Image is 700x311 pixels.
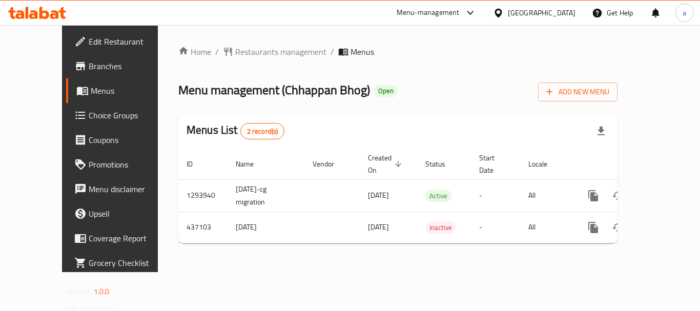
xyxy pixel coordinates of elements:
th: Actions [573,149,688,180]
a: Coupons [66,128,179,152]
span: Grocery Checklist [89,257,171,269]
div: Export file [589,119,613,143]
nav: breadcrumb [178,46,617,58]
span: Promotions [89,158,171,171]
button: Add New Menu [538,82,617,101]
span: Version: [67,285,92,298]
span: Choice Groups [89,109,171,121]
div: Menu-management [397,7,460,19]
td: - [471,179,520,212]
span: Restaurants management [235,46,326,58]
li: / [331,46,334,58]
span: Menus [91,85,171,97]
td: 1293940 [178,179,228,212]
span: 1.0.0 [94,285,110,298]
span: Start Date [479,152,508,176]
span: Branches [89,60,171,72]
a: Choice Groups [66,103,179,128]
a: Menus [66,78,179,103]
span: Created On [368,152,405,176]
span: Name [236,158,267,170]
li: / [215,46,219,58]
span: Menu disclaimer [89,183,171,195]
button: Change Status [606,215,630,240]
button: more [581,183,606,208]
td: 437103 [178,212,228,243]
td: All [520,179,573,212]
span: Status [425,158,459,170]
span: ID [187,158,206,170]
a: Branches [66,54,179,78]
span: Menus [351,46,374,58]
div: Open [374,85,398,97]
span: Open [374,87,398,95]
a: Coverage Report [66,226,179,251]
span: 2 record(s) [241,127,284,136]
div: Inactive [425,221,456,234]
a: Upsell [66,201,179,226]
a: Edit Restaurant [66,29,179,54]
span: Upsell [89,208,171,220]
button: more [581,215,606,240]
span: Inactive [425,222,456,234]
td: - [471,212,520,243]
a: Promotions [66,152,179,177]
table: enhanced table [178,149,688,243]
div: Total records count [240,123,285,139]
span: Locale [528,158,561,170]
span: [DATE] [368,189,389,202]
span: Add New Menu [546,86,609,98]
span: Coverage Report [89,232,171,244]
span: a [683,7,686,18]
a: Menu disclaimer [66,177,179,201]
h2: Menus List [187,122,284,139]
a: Grocery Checklist [66,251,179,275]
span: [DATE] [368,220,389,234]
div: [GEOGRAPHIC_DATA] [508,7,575,18]
td: [DATE] [228,212,304,243]
td: All [520,212,573,243]
a: Home [178,46,211,58]
span: Menu management ( Chhappan Bhog ) [178,78,370,101]
button: Change Status [606,183,630,208]
span: Active [425,190,451,202]
td: [DATE]-cg migration [228,179,304,212]
span: Vendor [313,158,347,170]
span: Coupons [89,134,171,146]
span: Edit Restaurant [89,35,171,48]
a: Restaurants management [223,46,326,58]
